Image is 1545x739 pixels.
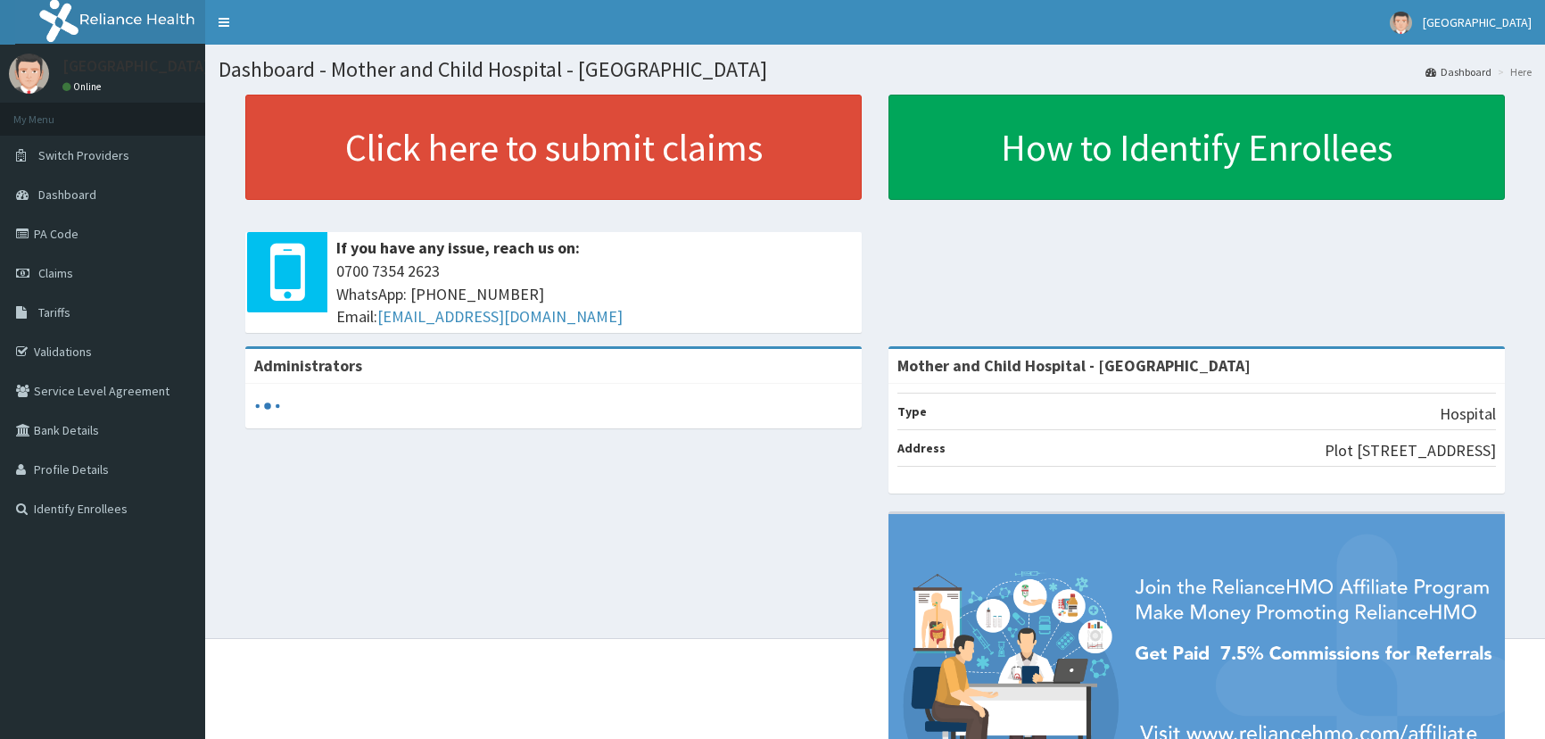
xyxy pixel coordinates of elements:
[1325,439,1496,462] p: Plot [STREET_ADDRESS]
[62,80,105,93] a: Online
[897,440,946,456] b: Address
[336,237,580,258] b: If you have any issue, reach us on:
[1440,403,1496,426] p: Hospital
[897,403,927,419] b: Type
[1493,64,1532,79] li: Here
[38,265,73,281] span: Claims
[1425,64,1491,79] a: Dashboard
[62,58,210,74] p: [GEOGRAPHIC_DATA]
[254,393,281,419] svg: audio-loading
[219,58,1532,81] h1: Dashboard - Mother and Child Hospital - [GEOGRAPHIC_DATA]
[38,304,70,320] span: Tariffs
[1423,14,1532,30] span: [GEOGRAPHIC_DATA]
[38,187,96,203] span: Dashboard
[1390,12,1412,34] img: User Image
[897,355,1251,376] strong: Mother and Child Hospital - [GEOGRAPHIC_DATA]
[888,95,1505,200] a: How to Identify Enrollees
[336,260,853,328] span: 0700 7354 2623 WhatsApp: [PHONE_NUMBER] Email:
[377,306,623,327] a: [EMAIL_ADDRESS][DOMAIN_NAME]
[38,147,129,163] span: Switch Providers
[254,355,362,376] b: Administrators
[245,95,862,200] a: Click here to submit claims
[9,54,49,94] img: User Image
